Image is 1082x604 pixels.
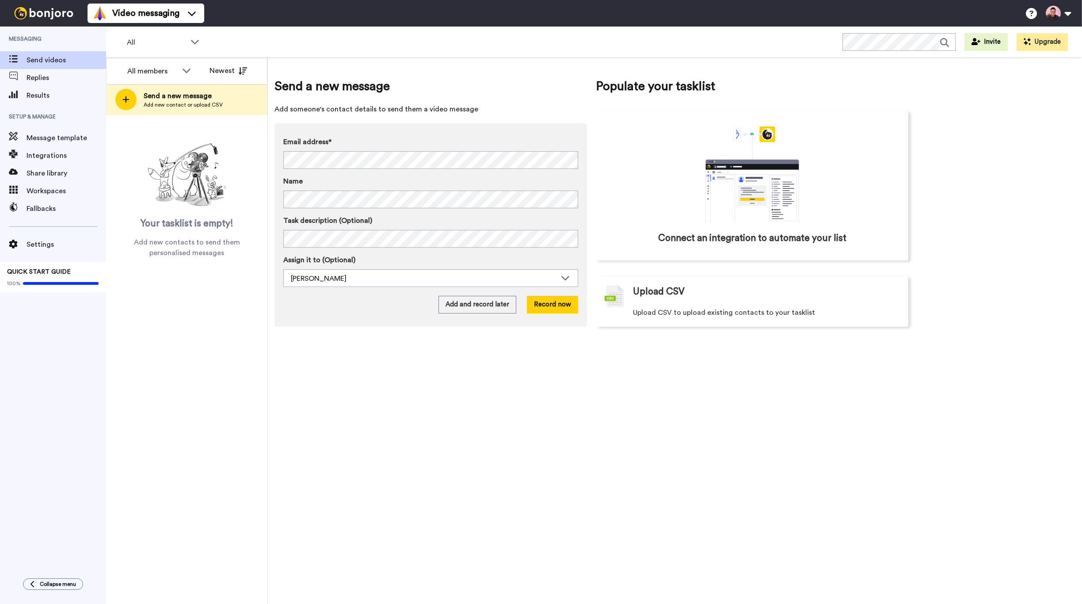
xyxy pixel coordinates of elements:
button: Newest [203,62,254,80]
span: All [127,37,186,48]
img: vm-color.svg [93,6,107,20]
span: Send a new message [144,91,223,101]
span: Video messaging [112,7,179,19]
span: QUICK START GUIDE [7,269,71,275]
span: Add someone's contact details to send them a video message [274,104,587,115]
span: Populate your tasklist [596,77,908,95]
span: Send videos [27,55,106,65]
img: ready-set-action.png [143,140,231,210]
span: Collapse menu [40,581,76,588]
span: Your tasklist is empty! [141,217,233,230]
button: Invite [964,33,1008,51]
span: Connect an integration to automate your list [658,232,846,245]
label: Email address* [283,137,578,147]
div: All members [127,66,178,76]
span: Results [27,90,106,101]
div: [PERSON_NAME] [291,273,556,284]
button: Upgrade [1017,33,1068,51]
span: Send a new message [274,77,587,95]
span: Settings [27,239,106,250]
span: 100% [7,280,21,287]
label: Task description (Optional) [283,215,578,226]
label: Assign it to (Optional) [283,255,578,265]
span: Add new contacts to send them personalised messages [119,237,254,258]
span: Upload CSV [633,285,685,298]
button: Record now [527,296,578,313]
span: Fallbacks [27,203,106,214]
span: Integrations [27,150,106,161]
span: Replies [27,73,106,83]
span: Add new contact or upload CSV [144,101,223,108]
span: Share library [27,168,106,179]
button: Collapse menu [23,578,83,590]
img: bj-logo-header-white.svg [11,7,77,19]
span: Workspaces [27,186,106,196]
span: Upload CSV to upload existing contacts to your tasklist [633,307,815,318]
img: csv-grey.png [605,285,624,307]
button: Add and record later [438,296,516,313]
span: Name [283,176,303,187]
span: Message template [27,133,106,143]
div: animation [686,126,819,223]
